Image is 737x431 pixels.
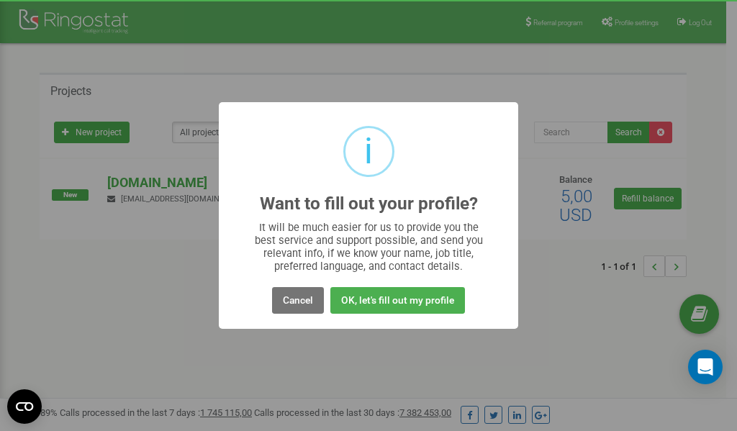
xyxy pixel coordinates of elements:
div: i [364,128,373,175]
button: OK, let's fill out my profile [330,287,465,314]
div: It will be much easier for us to provide you the best service and support possible, and send you ... [248,221,490,273]
h2: Want to fill out your profile? [260,194,478,214]
button: Cancel [272,287,324,314]
div: Open Intercom Messenger [688,350,723,384]
button: Open CMP widget [7,389,42,424]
